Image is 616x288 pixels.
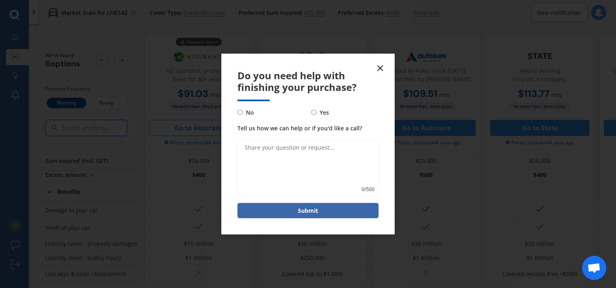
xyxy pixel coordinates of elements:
[311,110,316,115] input: Yes
[362,185,375,193] span: 0 / 500
[237,110,243,115] input: No
[582,256,606,280] div: Open chat
[237,203,379,218] button: Submit
[237,124,362,132] span: Tell us how we can help or if you'd like a call?
[237,70,379,93] span: Do you need help with finishing your purchase?
[316,107,329,117] span: Yes
[243,107,254,117] span: No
